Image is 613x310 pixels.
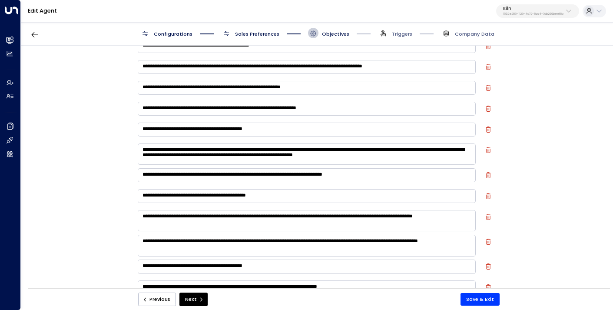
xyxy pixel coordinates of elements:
span: Sales Preferences [235,30,279,37]
span: Company Data [455,30,494,37]
span: Triggers [392,30,412,37]
button: Kiln1532e285-1129-4d72-8cc4-7db236beef8b [496,4,579,18]
a: Edit Agent [28,7,57,14]
span: Objectives [322,30,349,37]
button: Next [179,293,208,306]
button: Previous [138,293,176,306]
p: Kiln [503,6,563,11]
p: 1532e285-1129-4d72-8cc4-7db236beef8b [503,12,563,16]
span: Configurations [154,30,192,37]
button: Save & Exit [461,293,500,306]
